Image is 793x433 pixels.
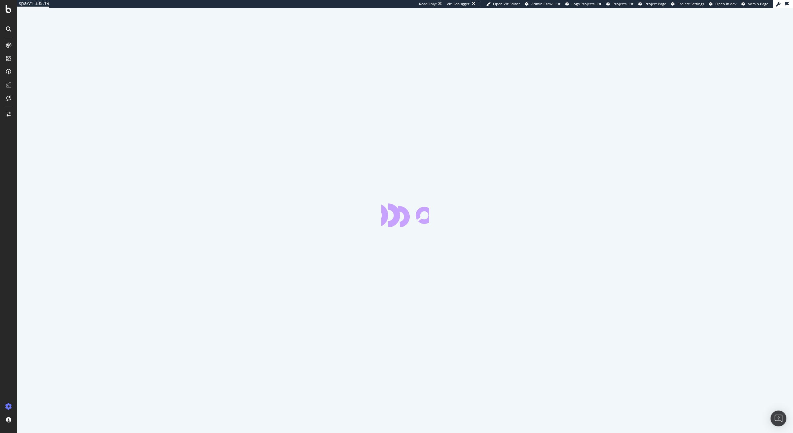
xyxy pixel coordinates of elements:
div: animation [381,203,429,227]
span: Project Page [645,1,666,6]
div: Viz Debugger: [447,1,471,7]
a: Open Viz Editor [486,1,520,7]
a: Project Settings [671,1,704,7]
div: ReadOnly: [419,1,437,7]
a: Projects List [606,1,633,7]
a: Logs Projects List [565,1,601,7]
span: Project Settings [677,1,704,6]
a: Open in dev [709,1,736,7]
span: Admin Page [748,1,768,6]
span: Open Viz Editor [493,1,520,6]
a: Project Page [638,1,666,7]
span: Admin Crawl List [531,1,560,6]
div: Open Intercom Messenger [771,411,786,426]
span: Open in dev [715,1,736,6]
span: Projects List [613,1,633,6]
a: Admin Crawl List [525,1,560,7]
span: Logs Projects List [572,1,601,6]
a: Admin Page [741,1,768,7]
